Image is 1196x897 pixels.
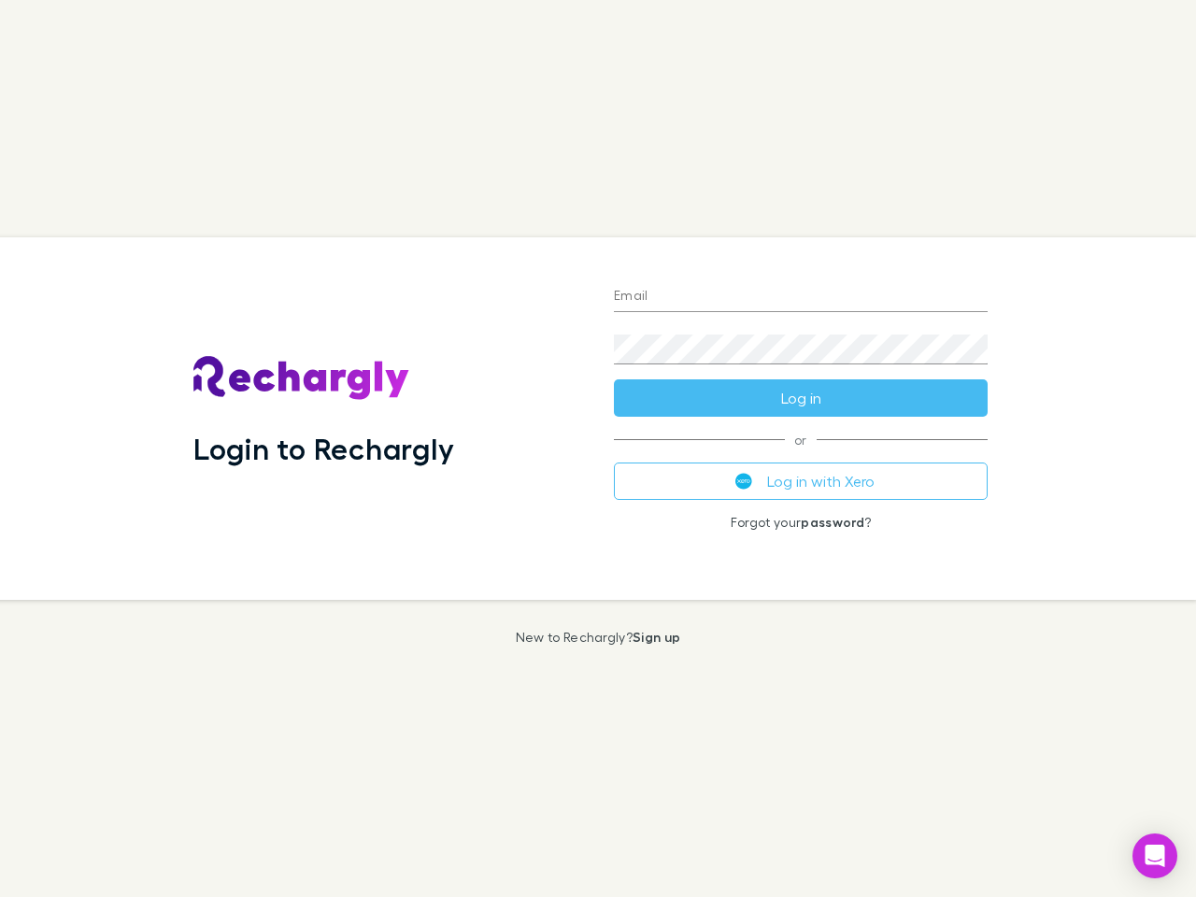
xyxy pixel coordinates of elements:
a: password [801,514,864,530]
h1: Login to Rechargly [193,431,454,466]
div: Open Intercom Messenger [1132,833,1177,878]
button: Log in [614,379,988,417]
img: Rechargly's Logo [193,356,410,401]
a: Sign up [633,629,680,645]
p: New to Rechargly? [516,630,681,645]
p: Forgot your ? [614,515,988,530]
img: Xero's logo [735,473,752,490]
span: or [614,439,988,440]
button: Log in with Xero [614,463,988,500]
